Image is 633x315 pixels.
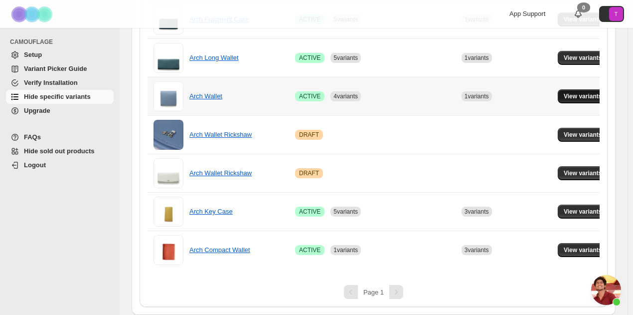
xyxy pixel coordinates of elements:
[615,11,618,17] text: T
[299,169,319,177] span: DRAFT
[573,9,583,19] a: 0
[564,208,602,216] span: View variants
[299,92,320,100] span: ACTIVE
[333,247,358,254] span: 1 variants
[465,54,489,61] span: 1 variants
[6,144,114,158] a: Hide sold out products
[24,51,42,58] span: Setup
[24,147,95,155] span: Hide sold out products
[154,120,183,150] img: Arch Wallet Rickshaw
[363,289,384,296] span: Page 1
[465,208,489,215] span: 3 variants
[154,197,183,227] img: Arch Key Case
[299,246,320,254] span: ACTIVE
[6,48,114,62] a: Setup
[577,2,590,12] div: 0
[189,208,233,215] a: Arch Key Case
[333,93,358,100] span: 4 variants
[6,76,114,90] a: Verify Installation
[10,38,115,46] span: CAMOUFLAGE
[154,158,183,188] img: Arch Wallet Rickshaw
[189,246,250,254] a: Arch Compact Wallet
[189,92,222,100] a: Arch Wallet
[558,89,608,103] button: View variants
[154,43,183,73] img: Arch Long Wallet
[564,246,602,254] span: View variants
[148,285,600,299] nav: Pagination
[6,130,114,144] a: FAQs
[333,208,358,215] span: 5 variants
[189,131,252,138] a: Arch Wallet Rickshaw
[564,54,602,62] span: View variants
[558,128,608,142] button: View variants
[8,0,58,28] img: Camouflage
[6,90,114,104] a: Hide specific variants
[465,93,489,100] span: 1 variants
[558,166,608,180] button: View variants
[609,7,623,21] span: Avatar with initials T
[299,208,320,216] span: ACTIVE
[24,65,87,72] span: Variant Picker Guide
[6,62,114,76] a: Variant Picker Guide
[465,247,489,254] span: 3 variants
[6,104,114,118] a: Upgrade
[564,131,602,139] span: View variants
[558,51,608,65] button: View variants
[154,235,183,265] img: Arch Compact Wallet
[189,54,239,61] a: Arch Long Wallet
[24,79,78,86] span: Verify Installation
[591,275,621,305] a: チャットを開く
[24,93,91,100] span: Hide specific variants
[564,92,602,100] span: View variants
[189,169,252,177] a: Arch Wallet Rickshaw
[6,158,114,172] a: Logout
[599,6,624,22] button: Avatar with initials T
[24,161,46,169] span: Logout
[299,54,320,62] span: ACTIVE
[24,133,41,141] span: FAQs
[564,169,602,177] span: View variants
[333,54,358,61] span: 5 variants
[509,10,545,17] span: App Support
[154,81,183,111] img: Arch Wallet
[299,131,319,139] span: DRAFT
[24,107,50,114] span: Upgrade
[558,243,608,257] button: View variants
[558,205,608,219] button: View variants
